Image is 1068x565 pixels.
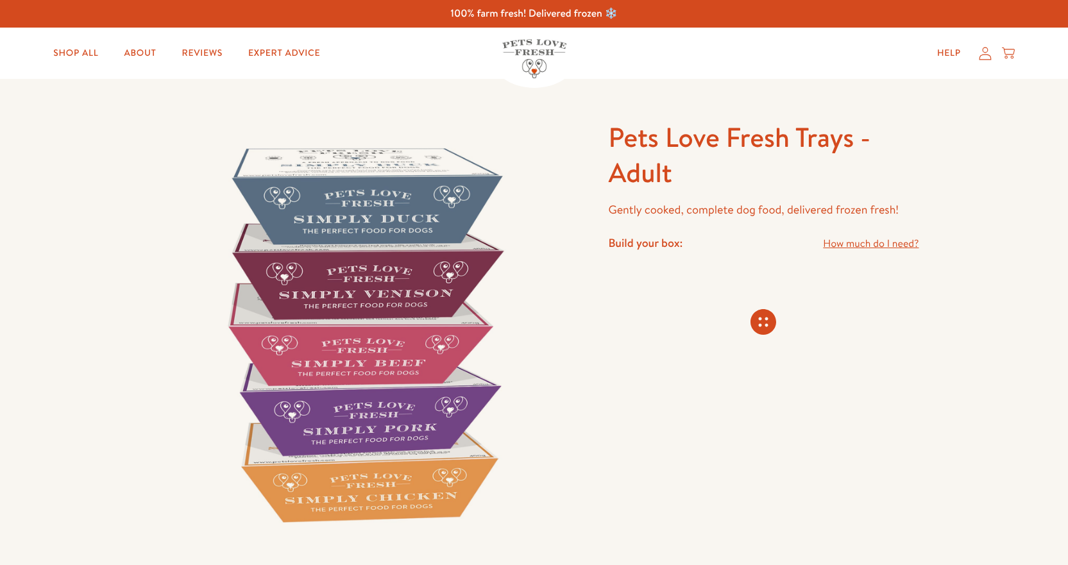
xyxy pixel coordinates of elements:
a: Reviews [172,40,233,66]
a: Shop All [43,40,108,66]
h1: Pets Love Fresh Trays - Adult [608,120,919,190]
p: Gently cooked, complete dog food, delivered frozen fresh! [608,200,919,220]
img: Pets Love Fresh Trays - Adult [149,120,578,548]
img: Pets Love Fresh [502,39,566,78]
svg: Connecting store [750,309,776,335]
a: Help [927,40,971,66]
a: How much do I need? [823,235,919,253]
a: Expert Advice [238,40,330,66]
a: About [114,40,166,66]
h4: Build your box: [608,235,682,250]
